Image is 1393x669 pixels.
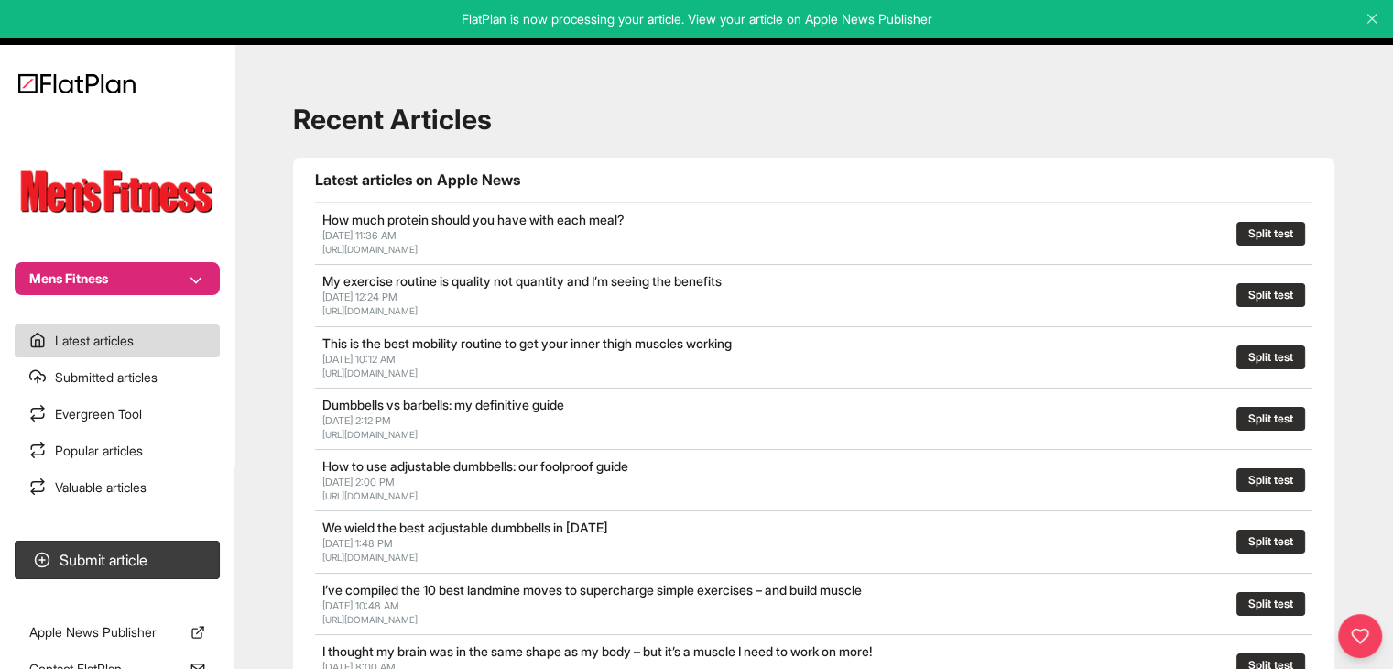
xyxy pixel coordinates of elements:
a: This is the best mobility routine to get your inner thigh muscles working [322,335,732,351]
button: Split test [1236,222,1305,246]
a: [URL][DOMAIN_NAME] [322,552,418,563]
span: [DATE] 2:12 PM [322,414,391,427]
a: [URL][DOMAIN_NAME] [322,429,418,440]
a: Latest articles [15,324,220,357]
button: Split test [1236,345,1305,369]
a: [URL][DOMAIN_NAME] [322,244,418,255]
button: Submit article [15,541,220,579]
a: We wield the best adjustable dumbbells in [DATE] [322,520,608,535]
a: I’ve compiled the 10 best landmine moves to supercharge simple exercises – and build muscle [322,582,862,598]
a: [URL][DOMAIN_NAME] [322,614,418,625]
button: Split test [1236,592,1305,616]
h1: Recent Articles [293,103,1334,136]
span: [DATE] 12:24 PM [322,291,397,303]
span: [DATE] 11:36 AM [322,229,397,242]
a: [URL][DOMAIN_NAME] [322,305,418,316]
a: [URL][DOMAIN_NAME] [322,490,418,501]
a: [URL][DOMAIN_NAME] [322,367,418,378]
a: I thought my brain was in the same shape as my body – but it’s a muscle I need to work on more! [322,643,872,659]
a: Dumbbells vs barbells: my definitive guide [322,397,564,412]
a: Submitted articles [15,361,220,394]
span: [DATE] 10:12 AM [322,353,396,366]
a: Evergreen Tool [15,398,220,431]
button: Split test [1236,468,1305,492]
button: Mens Fitness [15,262,220,295]
span: [DATE] 10:48 AM [322,599,399,612]
a: Popular articles [15,434,220,467]
h1: Latest articles on Apple News [315,169,1312,191]
span: [DATE] 1:48 PM [322,537,393,550]
img: Logo [18,73,136,93]
a: How much protein should you have with each meal? [322,212,625,227]
button: Split test [1236,283,1305,307]
a: Valuable articles [15,471,220,504]
span: [DATE] 2:00 PM [322,476,395,488]
a: How to use adjustable dumbbells: our foolproof guide [322,458,628,474]
img: Publication Logo [15,161,220,225]
button: Split test [1236,530,1305,554]
button: Split test [1236,407,1305,431]
a: My exercise routine is quality not quantity and I’m seeing the benefits [322,273,722,289]
a: Apple News Publisher [15,616,220,649]
p: FlatPlan is now processing your article. View your article on Apple News Publisher [13,10,1380,28]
